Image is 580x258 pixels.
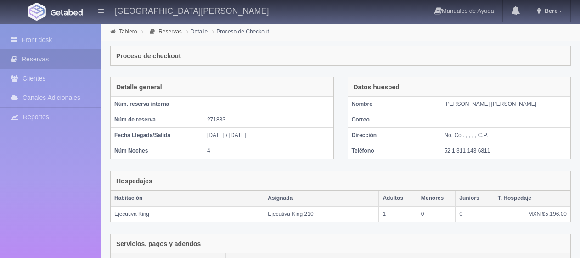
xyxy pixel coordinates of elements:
[28,3,46,21] img: Getabed
[116,241,201,247] h4: Servicios, pagos y adendos
[264,191,379,206] th: Asignada
[203,112,333,128] td: 271883
[119,28,137,35] a: Tablero
[456,191,494,206] th: Juniors
[203,128,333,143] td: [DATE] / [DATE]
[158,28,182,35] a: Reservas
[111,206,264,222] td: Ejecutiva King
[115,5,269,16] h4: [GEOGRAPHIC_DATA][PERSON_NAME]
[348,143,441,159] th: Teléfono
[203,143,333,159] td: 4
[111,143,203,159] th: Núm Noches
[111,112,203,128] th: Núm de reserva
[440,128,570,143] td: No, Col. , , , , C.P.
[111,191,264,206] th: Habitación
[440,143,570,159] td: 52 1 311 143 6811
[111,128,203,143] th: Fecha Llegada/Salida
[456,206,494,222] td: 0
[440,97,570,112] td: [PERSON_NAME] [PERSON_NAME]
[494,191,570,206] th: T. Hospedaje
[116,178,152,185] h4: Hospedajes
[354,84,400,91] h4: Datos huesped
[417,206,455,222] td: 0
[116,84,162,91] h4: Detalle general
[184,27,210,36] li: Detalle
[379,191,417,206] th: Adultos
[494,206,570,222] td: MXN $5,196.00
[542,7,557,14] span: Bere
[116,53,181,60] h4: Proceso de checkout
[348,97,441,112] th: Nombre
[348,112,441,128] th: Correo
[210,27,271,36] li: Proceso de Checkout
[379,206,417,222] td: 1
[417,191,455,206] th: Menores
[51,9,83,16] img: Getabed
[348,128,441,143] th: Dirección
[264,206,379,222] td: Ejecutiva King 210
[111,97,203,112] th: Núm. reserva interna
